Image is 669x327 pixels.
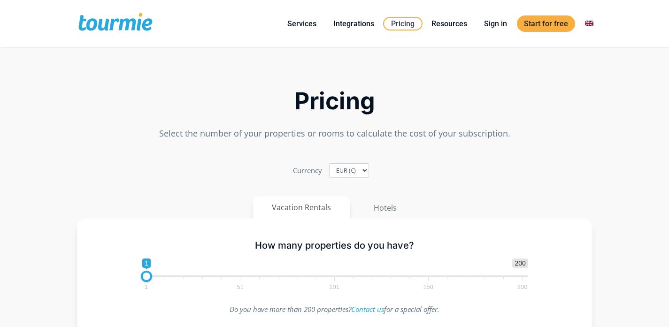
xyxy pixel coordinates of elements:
a: Integrations [326,18,381,30]
span: 150 [422,285,435,289]
span: 1 [142,259,151,268]
span: 101 [328,285,341,289]
h2: Pricing [77,90,592,112]
p: Select the number of your properties or rooms to calculate the cost of your subscription. [77,127,592,140]
a: Start for free [517,15,575,32]
button: Hotels [354,197,416,219]
a: Services [280,18,323,30]
span: 1 [143,285,149,289]
a: Pricing [383,17,423,30]
a: Contact us [351,304,384,314]
a: Switch to [578,18,600,30]
span: 200 [516,285,529,289]
span: 51 [236,285,245,289]
p: Do you have more than 200 properties? for a special offer. [141,303,528,316]
a: Sign in [477,18,514,30]
a: Resources [424,18,474,30]
button: Vacation Rentals [253,197,350,219]
label: Currency [293,164,322,177]
h5: How many properties do you have? [141,240,528,251]
span: 200 [512,259,528,268]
